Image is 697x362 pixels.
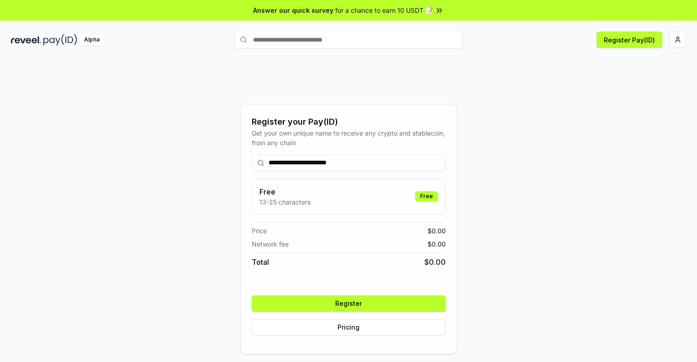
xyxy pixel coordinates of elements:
[252,239,289,249] span: Network fee
[424,257,446,268] span: $ 0.00
[335,5,433,15] span: for a chance to earn 10 USDT 📝
[79,34,105,46] div: Alpha
[259,197,311,207] p: 13-25 characters
[259,186,311,197] h3: Free
[252,226,267,236] span: Price
[428,239,446,249] span: $ 0.00
[43,34,77,46] img: pay_id
[252,295,446,312] button: Register
[11,34,42,46] img: reveel_dark
[597,31,662,48] button: Register Pay(ID)
[252,115,446,128] div: Register your Pay(ID)
[415,191,438,201] div: Free
[253,5,333,15] span: Answer our quick survey
[428,226,446,236] span: $ 0.00
[252,319,446,336] button: Pricing
[252,257,269,268] span: Total
[252,128,446,147] div: Get your own unique name to receive any crypto and stablecoin, from any chain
